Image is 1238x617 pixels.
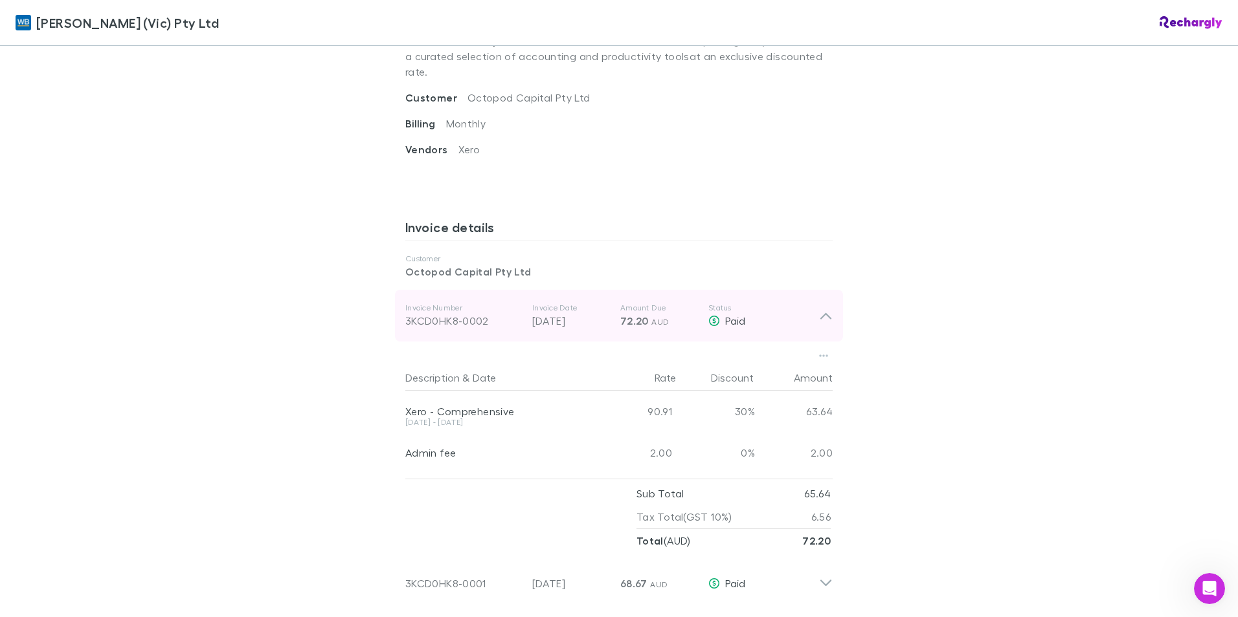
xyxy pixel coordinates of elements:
span: Octopod Capital Pty Ltd [467,91,590,103]
div: Invoice Number3KCD0HK8-0002Invoice Date[DATE]Amount Due72.20 AUDStatusPaid [395,290,843,341]
span: Xero [458,143,480,155]
span: Billing [405,117,446,130]
div: Xero - Comprehensive [405,405,594,418]
span: AUD [651,317,669,327]
span: Vendors [405,143,458,156]
p: Invoice Number [405,303,522,313]
p: 65.64 [804,482,831,505]
div: 0% [677,432,755,473]
div: 30% [677,391,755,432]
h3: Invoice details [405,219,833,240]
p: Invoice Date [532,303,610,313]
span: 72.20 [620,314,649,327]
div: 3KCD0HK8-0001[DATE]68.67 AUDPaid [395,552,843,604]
img: Rechargly Logo [1160,16,1222,29]
div: Admin fee [405,446,594,459]
span: AUD [650,579,668,589]
p: [DATE] [532,313,610,329]
p: Sub Total [636,482,684,505]
p: Tax Total (GST 10%) [636,505,732,528]
p: ( AUD ) [636,529,691,552]
span: Monthly [446,117,486,129]
span: Paid [725,314,745,327]
p: Status [708,303,819,313]
button: Description [405,365,460,391]
span: Paid [725,577,745,589]
p: Customer [405,254,833,264]
span: 68.67 [620,577,647,590]
div: 63.64 [755,391,833,432]
div: & [405,365,594,391]
p: . The software suite subscription gives you access to a curated selection of accounting and produ... [405,23,833,90]
div: 2.00 [600,432,677,473]
span: [PERSON_NAME] (Vic) Pty Ltd [36,13,219,32]
p: Amount Due [620,303,698,313]
strong: 72.20 [802,534,831,547]
button: Date [473,365,496,391]
span: Customer [405,91,467,104]
strong: Total [636,534,664,547]
div: 2.00 [755,432,833,473]
p: [DATE] [532,576,610,591]
div: 3KCD0HK8-0001 [405,576,522,591]
div: 3KCD0HK8-0002 [405,313,522,329]
img: William Buck (Vic) Pty Ltd's Logo [16,15,31,30]
p: 6.56 [811,505,831,528]
p: Octopod Capital Pty Ltd [405,264,833,279]
iframe: Intercom live chat [1194,573,1225,604]
div: 90.91 [600,391,677,432]
div: [DATE] - [DATE] [405,418,594,426]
